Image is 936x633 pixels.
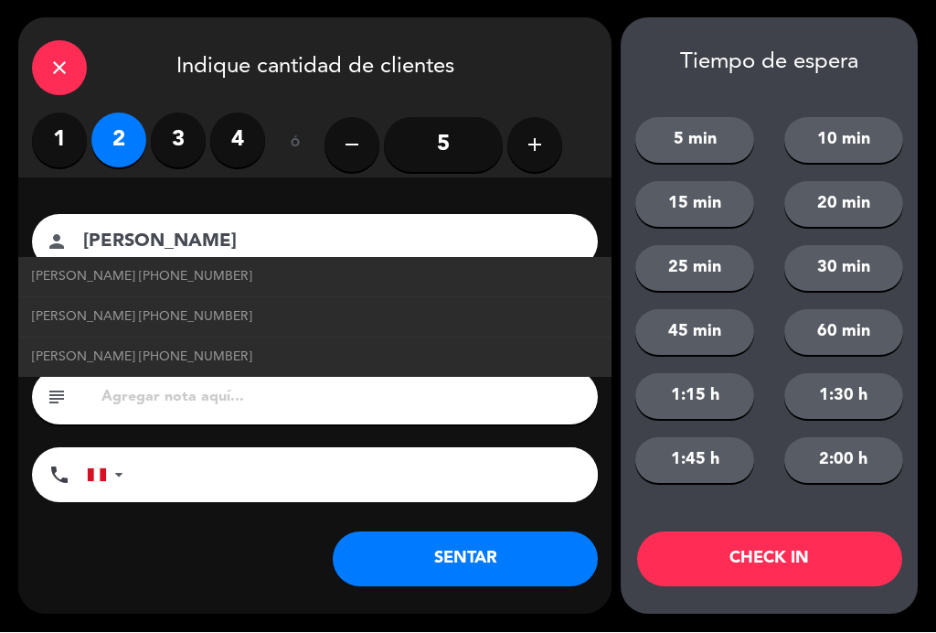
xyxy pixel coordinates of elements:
[333,532,598,587] button: SENTAR
[784,246,903,292] button: 30 min
[46,231,68,253] i: person
[210,113,265,168] label: 4
[784,374,903,420] button: 1:30 h
[524,134,546,156] i: add
[635,182,754,228] button: 15 min
[81,227,574,259] input: Nombre del cliente
[784,118,903,164] button: 10 min
[324,118,379,173] button: remove
[635,118,754,164] button: 5 min
[635,374,754,420] button: 1:15 h
[635,246,754,292] button: 25 min
[784,438,903,484] button: 2:00 h
[784,310,903,356] button: 60 min
[48,58,70,80] i: close
[32,267,252,288] span: [PERSON_NAME] [PHONE_NUMBER]
[18,18,612,113] div: Indique cantidad de clientes
[32,113,87,168] label: 1
[100,385,584,411] input: Agregar nota aquí...
[784,182,903,228] button: 20 min
[91,113,146,168] label: 2
[621,50,918,77] div: Tiempo de espera
[48,465,70,487] i: phone
[637,532,902,587] button: CHECK IN
[507,118,562,173] button: add
[265,113,324,177] div: ó
[635,310,754,356] button: 45 min
[88,449,130,502] div: Peru (Perú): +51
[32,307,252,328] span: [PERSON_NAME] [PHONE_NUMBER]
[46,387,68,409] i: subject
[32,348,252,369] span: [PERSON_NAME] [PHONE_NUMBER]
[341,134,363,156] i: remove
[635,438,754,484] button: 1:45 h
[151,113,206,168] label: 3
